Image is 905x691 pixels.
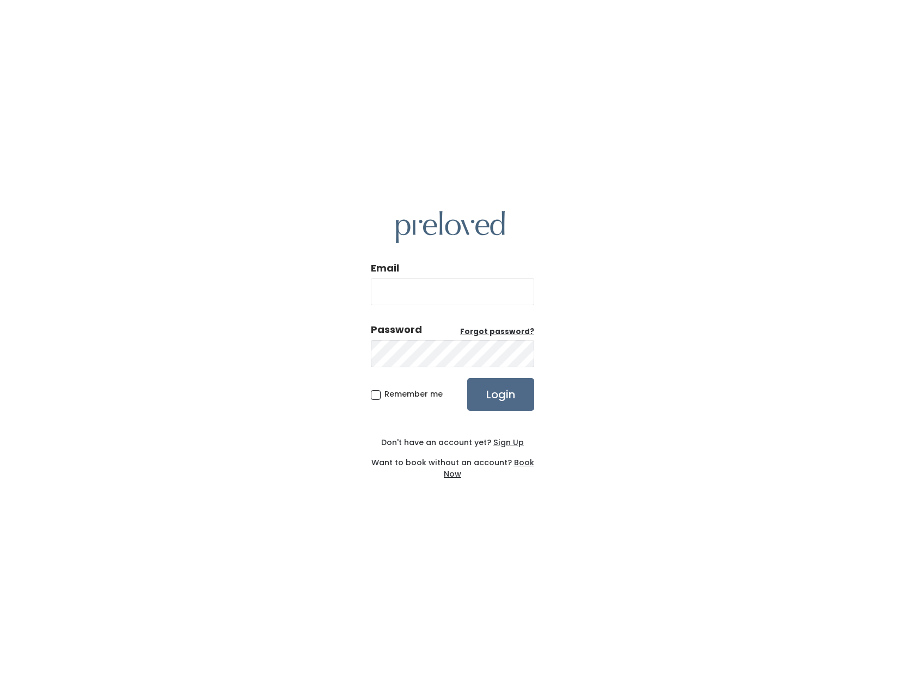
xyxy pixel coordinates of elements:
[460,326,534,337] a: Forgot password?
[460,326,534,337] u: Forgot password?
[371,448,534,480] div: Want to book without an account?
[493,437,524,448] u: Sign Up
[491,437,524,448] a: Sign Up
[467,378,534,411] input: Login
[371,261,399,275] label: Email
[396,211,505,243] img: preloved logo
[444,457,534,479] a: Book Now
[371,437,534,448] div: Don't have an account yet?
[371,323,422,337] div: Password
[384,388,443,399] span: Remember me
